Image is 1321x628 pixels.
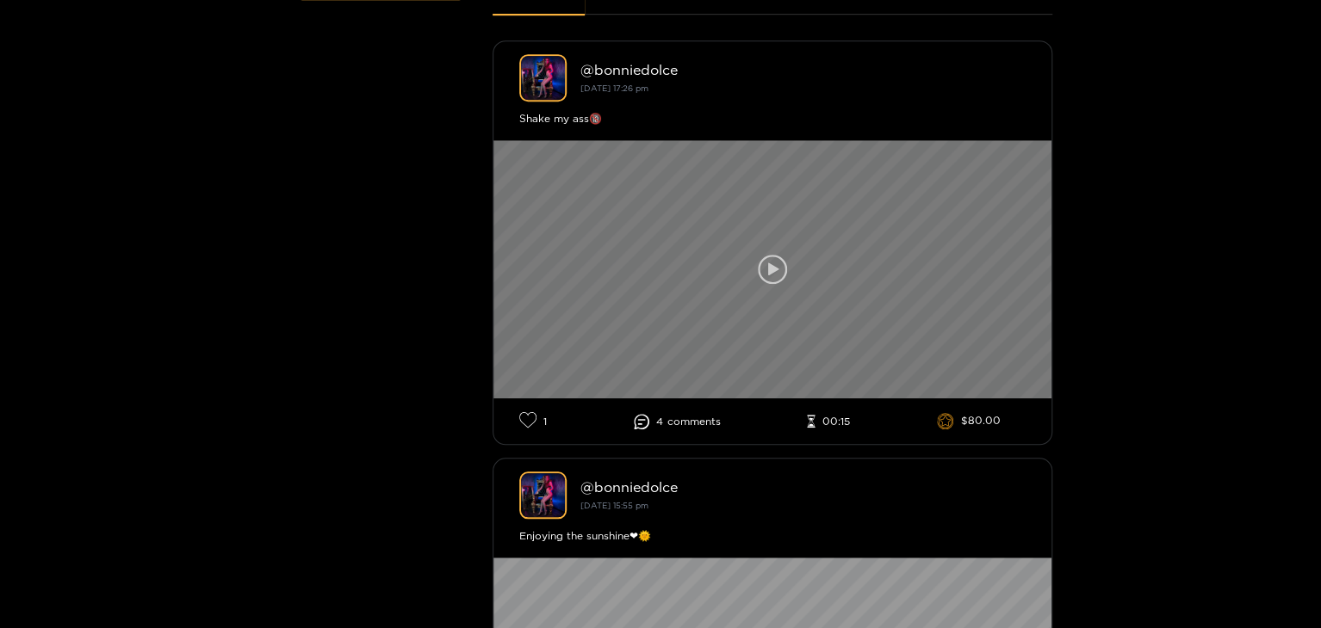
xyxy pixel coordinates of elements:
[519,110,1026,127] div: Shake my ass🔞
[634,414,721,429] li: 4
[519,54,567,102] img: bonniedolce
[580,62,1026,77] div: @ bonniedolce
[519,527,1026,545] div: Enjoying the sunshine❤🌞
[580,501,648,510] small: [DATE] 15:55 pm
[519,411,547,431] li: 1
[580,83,648,93] small: [DATE] 17:26 pm
[937,413,1001,430] li: $80.00
[807,415,850,428] li: 00:15
[580,479,1026,495] div: @ bonniedolce
[667,416,721,428] span: comment s
[519,471,567,519] img: bonniedolce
